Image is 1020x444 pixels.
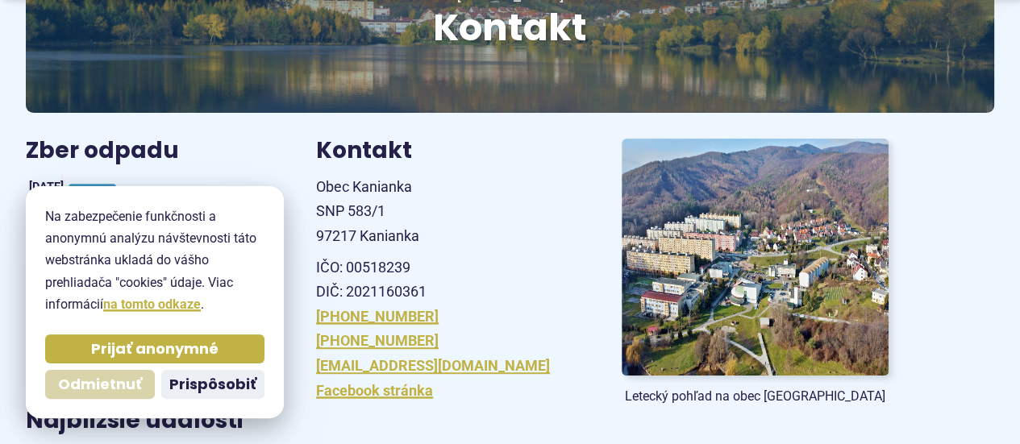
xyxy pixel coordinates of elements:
[316,255,583,305] p: IČO: 00518239 DIČ: 2021160361
[316,178,419,244] span: Obec Kanianka SNP 583/1 97217 Kanianka
[45,370,155,399] button: Odmietnuť
[26,409,244,434] h3: Najbližšie udalosti
[316,357,550,374] a: [EMAIL_ADDRESS][DOMAIN_NAME]
[316,308,439,325] a: [PHONE_NUMBER]
[69,184,116,202] span: Papier
[433,2,587,53] span: Kontakt
[103,297,201,312] a: na tomto odkaze
[622,388,889,405] figcaption: Letecký pohľad na obec [GEOGRAPHIC_DATA]
[45,334,264,363] button: Prijať anonymné
[26,175,264,212] a: Papier Kanianka [DATE] Dnes
[91,340,219,359] span: Prijať anonymné
[58,376,142,394] span: Odmietnuť
[316,382,433,399] a: Facebook stránka
[45,205,264,315] p: Na zabezpečenie funkčnosti a anonymnú analýzu návštevnosti táto webstránka ukladá do vášho prehli...
[161,370,264,399] button: Prispôsobiť
[169,376,256,394] span: Prispôsobiť
[316,332,439,349] a: [PHONE_NUMBER]
[316,139,583,164] h3: Kontakt
[26,139,264,164] h3: Zber odpadu
[29,180,64,193] span: [DATE]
